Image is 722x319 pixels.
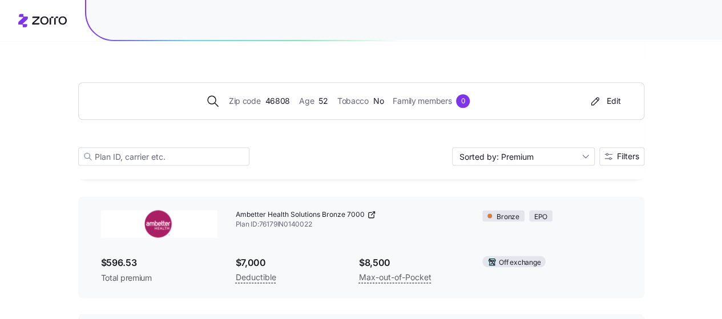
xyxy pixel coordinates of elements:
img: Ambetter [101,210,217,237]
span: Filters [617,152,639,160]
span: Age [299,95,314,107]
input: Plan ID, carrier etc. [78,147,249,165]
span: Off exchange [499,257,541,268]
span: EPO [534,212,547,223]
span: $8,500 [359,256,464,270]
span: No [373,95,384,107]
span: Family members [393,95,451,107]
button: Edit [584,92,626,110]
input: Sort by [452,147,595,165]
span: $7,000 [236,256,341,270]
span: 46808 [265,95,290,107]
span: Bronze [497,212,519,223]
span: $596.53 [101,256,217,270]
div: Edit [588,95,621,107]
span: 52 [318,95,328,107]
span: Deductible [236,270,276,284]
span: Plan ID: 76179IN0140022 [236,220,465,229]
span: Total premium [101,272,217,284]
span: Zip code [229,95,261,107]
span: Tobacco [337,95,369,107]
span: Max-out-of-Pocket [359,270,431,284]
span: Ambetter Health Solutions Bronze 7000 [236,210,365,220]
div: 0 [456,94,470,108]
button: Filters [599,147,644,165]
